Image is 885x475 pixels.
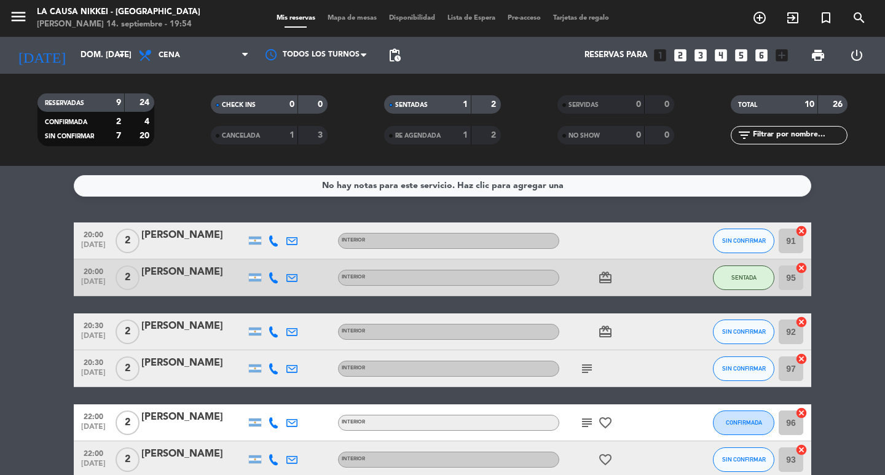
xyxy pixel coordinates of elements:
[738,102,757,108] span: TOTAL
[387,48,402,63] span: pending_actions
[78,241,109,255] span: [DATE]
[713,410,774,435] button: CONFIRMADA
[116,410,140,435] span: 2
[726,419,762,426] span: CONFIRMADA
[795,444,808,456] i: cancel
[795,225,808,237] i: cancel
[222,102,256,108] span: CHECK INS
[78,332,109,346] span: [DATE]
[78,355,109,369] span: 20:30
[318,100,325,109] strong: 0
[9,7,28,26] i: menu
[114,48,129,63] i: arrow_drop_down
[9,42,74,69] i: [DATE]
[795,316,808,328] i: cancel
[713,265,774,290] button: SENTADA
[672,47,688,63] i: looks_two
[37,6,200,18] div: La Causa Nikkei - [GEOGRAPHIC_DATA]
[491,100,498,109] strong: 2
[785,10,800,25] i: exit_to_app
[116,447,140,472] span: 2
[289,131,294,139] strong: 1
[837,37,876,74] div: LOG OUT
[580,361,594,376] i: subject
[78,278,109,292] span: [DATE]
[37,18,200,31] div: [PERSON_NAME] 14. septiembre - 19:54
[795,262,808,274] i: cancel
[141,227,246,243] div: [PERSON_NAME]
[78,446,109,460] span: 22:00
[116,98,121,107] strong: 9
[693,47,709,63] i: looks_3
[289,100,294,109] strong: 0
[342,238,365,243] span: INTERIOR
[584,50,648,60] span: Reservas para
[78,460,109,474] span: [DATE]
[342,275,365,280] span: INTERIOR
[852,10,867,25] i: search
[491,131,498,139] strong: 2
[441,15,502,22] span: Lista de Espera
[159,51,180,60] span: Cena
[580,415,594,430] i: subject
[322,179,564,193] div: No hay notas para este servicio. Haz clic para agregar una
[722,365,766,372] span: SIN CONFIRMAR
[811,48,825,63] span: print
[78,264,109,278] span: 20:00
[652,47,668,63] i: looks_one
[547,15,615,22] span: Tarjetas de regalo
[752,128,847,142] input: Filtrar por nombre...
[774,47,790,63] i: add_box
[141,446,246,462] div: [PERSON_NAME]
[568,133,600,139] span: NO SHOW
[733,47,749,63] i: looks_5
[568,102,599,108] span: SERVIDAS
[78,409,109,423] span: 22:00
[116,229,140,253] span: 2
[318,131,325,139] strong: 3
[45,133,94,139] span: SIN CONFIRMAR
[270,15,321,22] span: Mis reservas
[722,237,766,244] span: SIN CONFIRMAR
[342,457,365,461] span: INTERIOR
[222,133,260,139] span: CANCELADA
[342,329,365,334] span: INTERIOR
[833,100,845,109] strong: 26
[144,117,152,126] strong: 4
[598,270,613,285] i: card_giftcard
[737,128,752,143] i: filter_list
[78,369,109,383] span: [DATE]
[713,356,774,381] button: SIN CONFIRMAR
[598,452,613,467] i: favorite_border
[713,447,774,472] button: SIN CONFIRMAR
[849,48,864,63] i: power_settings_new
[463,100,468,109] strong: 1
[795,407,808,419] i: cancel
[342,366,365,371] span: INTERIOR
[713,47,729,63] i: looks_4
[502,15,547,22] span: Pre-acceso
[463,131,468,139] strong: 1
[141,264,246,280] div: [PERSON_NAME]
[9,7,28,30] button: menu
[713,320,774,344] button: SIN CONFIRMAR
[116,117,121,126] strong: 2
[78,227,109,241] span: 20:00
[342,420,365,425] span: INTERIOR
[116,132,121,140] strong: 7
[140,98,152,107] strong: 24
[395,102,428,108] span: SENTADAS
[804,100,814,109] strong: 10
[78,318,109,332] span: 20:30
[731,274,757,281] span: SENTADA
[795,353,808,365] i: cancel
[598,324,613,339] i: card_giftcard
[752,10,767,25] i: add_circle_outline
[636,131,641,139] strong: 0
[45,100,84,106] span: RESERVADAS
[78,423,109,437] span: [DATE]
[819,10,833,25] i: turned_in_not
[140,132,152,140] strong: 20
[636,100,641,109] strong: 0
[45,119,87,125] span: CONFIRMADA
